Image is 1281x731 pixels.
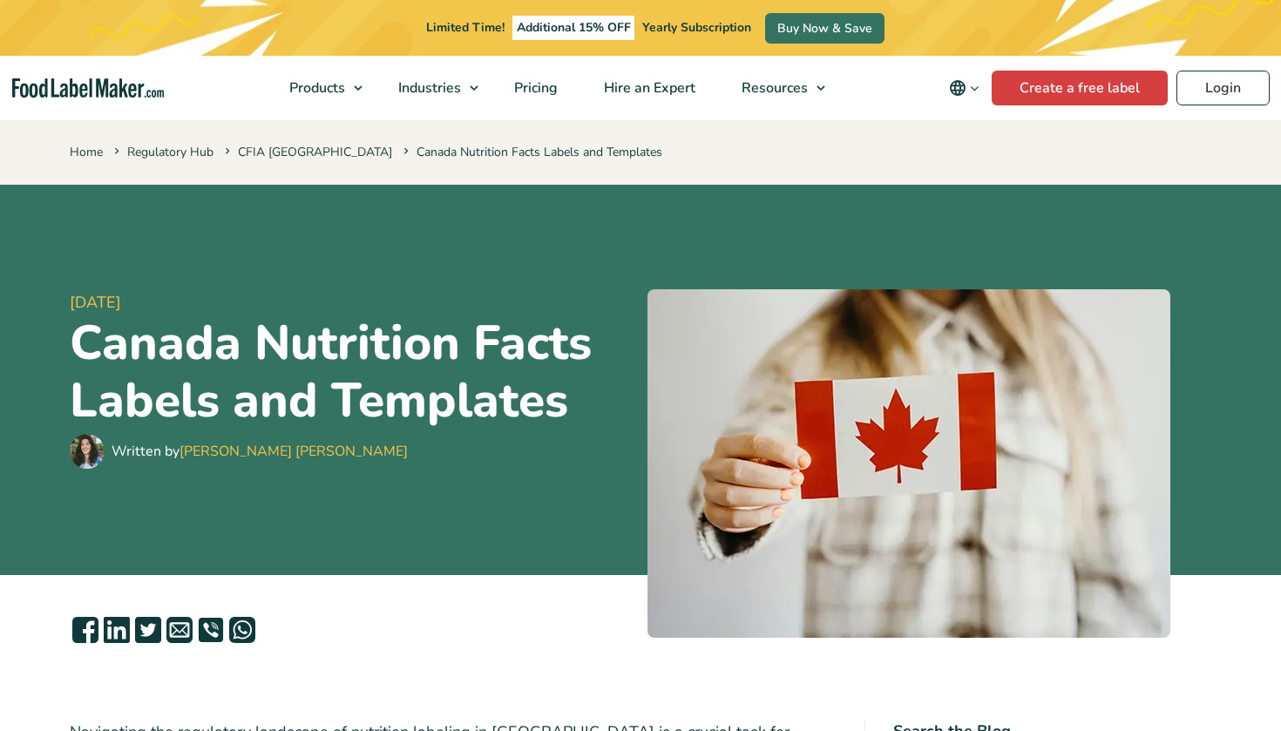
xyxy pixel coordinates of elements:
span: Additional 15% OFF [512,16,635,40]
a: Products [267,56,371,120]
a: CFIA [GEOGRAPHIC_DATA] [238,144,392,160]
a: Food Label Maker homepage [12,78,164,98]
div: Written by [112,441,408,462]
a: Create a free label [992,71,1168,105]
a: Hire an Expert [581,56,715,120]
span: Yearly Subscription [642,19,751,36]
span: Resources [736,78,810,98]
button: Change language [937,71,992,105]
a: Resources [719,56,834,120]
img: Maria Abi Hanna - Food Label Maker [70,434,105,469]
a: Login [1176,71,1270,105]
a: Home [70,144,103,160]
span: [DATE] [70,291,634,315]
a: Pricing [491,56,577,120]
a: Buy Now & Save [765,13,884,44]
span: Industries [393,78,463,98]
span: Hire an Expert [599,78,697,98]
span: Limited Time! [426,19,505,36]
a: Industries [376,56,487,120]
span: Canada Nutrition Facts Labels and Templates [400,144,662,160]
span: Products [284,78,347,98]
span: Pricing [509,78,559,98]
a: [PERSON_NAME] [PERSON_NAME] [180,442,408,461]
a: Regulatory Hub [127,144,213,160]
h1: Canada Nutrition Facts Labels and Templates [70,315,634,430]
